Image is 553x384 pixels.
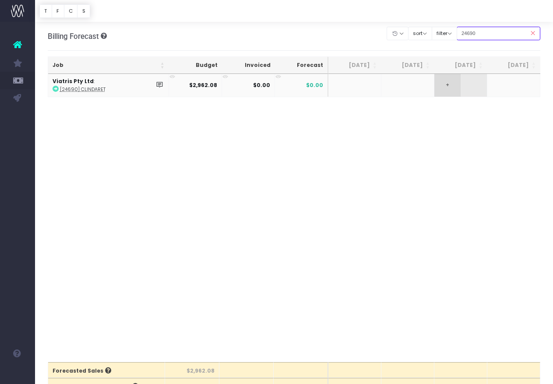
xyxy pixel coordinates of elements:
[189,81,217,89] strong: $2,962.08
[64,4,78,18] button: C
[434,74,461,97] span: +
[48,57,169,74] th: Job: activate to sort column ascending
[48,32,99,41] span: Billing Forecast
[275,57,328,74] th: Forecast
[487,57,540,74] th: Oct 25: activate to sort column ascending
[434,57,487,74] th: Sep 25: activate to sort column ascending
[39,4,90,18] div: Vertical button group
[222,57,275,74] th: Invoiced
[53,77,94,85] strong: Viatris Pty Ltd
[39,4,52,18] button: T
[52,4,64,18] button: F
[165,362,219,378] th: $2,962.08
[432,27,457,40] button: filter
[328,57,381,74] th: Jul 25: activate to sort column ascending
[408,27,432,40] button: sort
[60,86,106,93] abbr: [24690] Clindaret
[48,74,169,97] td: :
[77,4,90,18] button: S
[306,81,323,89] span: $0.00
[169,57,222,74] th: Budget
[11,367,24,380] img: images/default_profile_image.png
[53,367,111,375] span: Forecasted Sales
[457,27,541,40] input: Search...
[381,57,434,74] th: Aug 25: activate to sort column ascending
[253,81,270,89] strong: $0.00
